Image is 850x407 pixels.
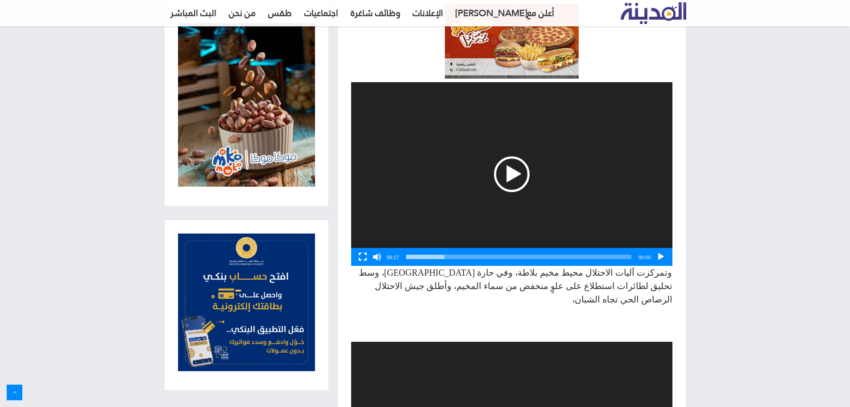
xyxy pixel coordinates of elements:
div: تشغيل [494,156,530,192]
button: تشغيل [656,252,665,261]
div: مشغل الفيديو [351,82,672,265]
img: تلفزيون المدينة [621,2,686,24]
p: وتمركزت آليات الاحتلال محيط مخيم بلاطة، وفي حارة [GEOGRAPHIC_DATA]، وسط تحليق لطائرات استطلاع على... [351,266,672,306]
button: شاشة كاملة [358,252,367,261]
button: صامت [373,252,381,261]
span: 00:17 [387,255,399,260]
span: 00:00 [639,255,651,260]
a: تلفزيون المدينة [621,3,686,25]
span: شريط تمرير الوقت [406,255,631,259]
